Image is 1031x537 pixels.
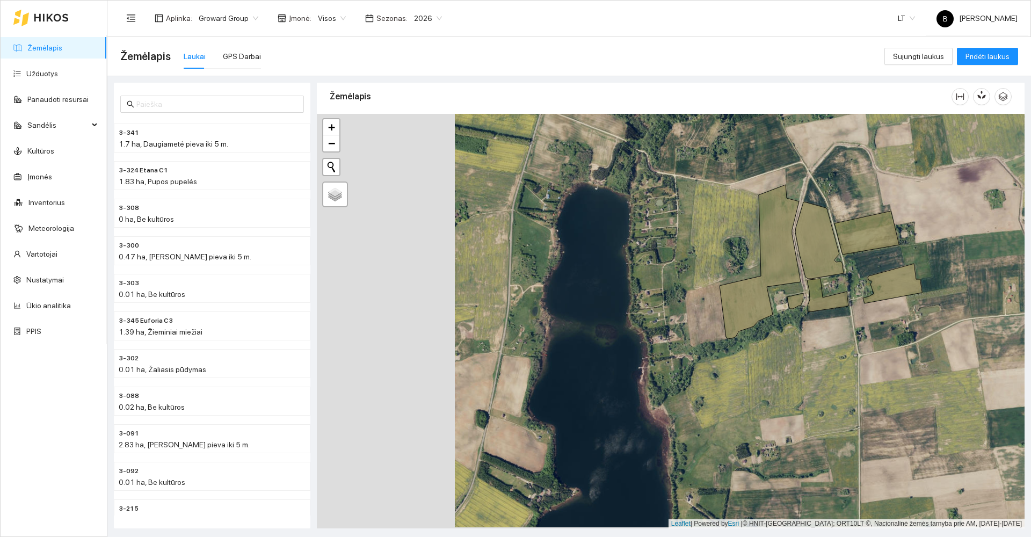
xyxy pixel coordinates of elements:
[323,135,339,151] a: Zoom out
[119,466,139,476] span: 3-092
[27,172,52,181] a: Įmonės
[26,69,58,78] a: Užduotys
[119,290,185,299] span: 0.01 ha, Be kultūros
[119,252,251,261] span: 0.47 ha, [PERSON_NAME] pieva iki 5 m.
[952,88,969,105] button: column-width
[323,159,339,175] button: Initiate a new search
[120,8,142,29] button: menu-fold
[669,519,1025,528] div: | Powered by © HNIT-[GEOGRAPHIC_DATA]; ORT10LT ©, Nacionalinė žemės tarnyba prie AM, [DATE]-[DATE]
[119,328,202,336] span: 1.39 ha, Žieminiai miežiai
[119,278,139,288] span: 3-303
[26,250,57,258] a: Vartotojai
[943,10,948,27] span: B
[119,429,139,439] span: 3-091
[155,14,163,23] span: layout
[330,81,952,112] div: Žemėlapis
[376,12,408,24] span: Sezonas :
[671,520,691,527] a: Leaflet
[965,50,1010,62] span: Pridėti laukus
[328,120,335,134] span: +
[119,478,185,487] span: 0.01 ha, Be kultūros
[893,50,944,62] span: Sujungti laukus
[119,403,185,411] span: 0.02 ha, Be kultūros
[328,136,335,150] span: −
[26,327,41,336] a: PPIS
[119,177,197,186] span: 1.83 ha, Pupos pupelės
[223,50,261,62] div: GPS Darbai
[898,10,915,26] span: LT
[119,504,139,514] span: 3-215
[119,241,139,251] span: 3-300
[27,147,54,155] a: Kultūros
[119,165,168,176] span: 3-324 Etana C1
[957,52,1018,61] a: Pridėti laukus
[936,14,1018,23] span: [PERSON_NAME]
[199,10,258,26] span: Groward Group
[741,520,743,527] span: |
[28,198,65,207] a: Inventorius
[184,50,206,62] div: Laukai
[952,92,968,101] span: column-width
[26,301,71,310] a: Ūkio analitika
[119,316,173,326] span: 3-345 Euforia C3
[120,48,171,65] span: Žemėlapis
[728,520,739,527] a: Esri
[278,14,286,23] span: shop
[884,48,953,65] button: Sujungti laukus
[136,98,297,110] input: Paieška
[126,13,136,23] span: menu-fold
[365,14,374,23] span: calendar
[414,10,442,26] span: 2026
[27,95,89,104] a: Panaudoti resursai
[119,203,139,213] span: 3-308
[119,140,228,148] span: 1.7 ha, Daugiametė pieva iki 5 m.
[28,224,74,233] a: Meteorologija
[119,215,174,223] span: 0 ha, Be kultūros
[119,353,139,364] span: 3-302
[957,48,1018,65] button: Pridėti laukus
[166,12,192,24] span: Aplinka :
[27,114,89,136] span: Sandėlis
[119,440,250,449] span: 2.83 ha, [PERSON_NAME] pieva iki 5 m.
[289,12,311,24] span: Įmonė :
[26,275,64,284] a: Nustatymai
[323,183,347,206] a: Layers
[884,52,953,61] a: Sujungti laukus
[119,391,139,401] span: 3-088
[119,365,206,374] span: 0.01 ha, Žaliasis pūdymas
[323,119,339,135] a: Zoom in
[318,10,346,26] span: Visos
[27,43,62,52] a: Žemėlapis
[119,128,139,138] span: 3-341
[127,100,134,108] span: search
